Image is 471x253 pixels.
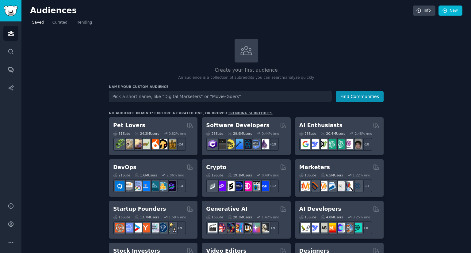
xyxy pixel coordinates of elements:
[30,18,46,30] a: Saved
[355,131,372,136] div: 2.48 % /mo
[262,215,279,219] div: 1.42 % /mo
[234,181,243,191] img: web3
[173,221,186,234] div: + 9
[352,139,362,149] img: ArtificalIntelligence
[30,6,413,16] h2: Audiences
[149,223,159,232] img: indiehackers
[208,181,217,191] img: ethfinance
[113,173,130,177] div: 21 Sub s
[299,215,316,219] div: 15 Sub s
[336,91,384,102] button: Find Communities
[216,139,226,149] img: software
[135,215,159,219] div: 13.7M Users
[301,223,310,232] img: LangChain
[353,215,370,219] div: 3.25 % /mo
[259,223,269,232] img: DreamBooth
[167,173,184,177] div: 2.06 % /mo
[225,223,235,232] img: deepdream
[109,66,384,74] h2: Create your first audience
[124,139,133,149] img: ballpython
[113,164,136,171] h2: DevOps
[359,221,372,234] div: + 8
[299,173,316,177] div: 18 Sub s
[141,181,150,191] img: DevOpsLinks
[262,131,279,136] div: 0.44 % /mo
[299,205,341,213] h2: AI Developers
[344,181,353,191] img: MarketingResearch
[266,179,279,192] div: + 12
[74,18,94,30] a: Trending
[109,85,384,89] h3: Name your custom audience
[299,131,316,136] div: 25 Sub s
[259,139,269,149] img: elixir
[228,111,272,115] a: trending subreddits
[113,215,130,219] div: 16 Sub s
[109,111,274,115] div: No audience in mind? Explore a curated one, or browse .
[234,139,243,149] img: iOSProgramming
[115,181,124,191] img: azuredevops
[208,139,217,149] img: csharp
[167,139,176,149] img: dogbreed
[206,173,223,177] div: 19 Sub s
[309,223,319,232] img: DeepSeek
[299,164,330,171] h2: Marketers
[353,173,370,177] div: 1.22 % /mo
[352,181,362,191] img: OnlineMarketing
[318,181,327,191] img: AskMarketing
[309,139,319,149] img: DeepSeek
[141,223,150,232] img: ycombinator
[109,75,384,81] p: An audience is a collection of subreddits you can search/analyze quickly
[251,139,260,149] img: AskComputerScience
[206,205,247,213] h2: Generative AI
[309,181,319,191] img: bigseo
[321,131,345,136] div: 20.4M Users
[344,139,353,149] img: OpenAIDev
[321,215,343,219] div: 4.0M Users
[301,139,310,149] img: GoogleGeminiAI
[327,181,336,191] img: Emailmarketing
[208,223,217,232] img: aivideo
[335,181,345,191] img: googleads
[228,215,252,219] div: 20.3M Users
[266,138,279,151] div: + 19
[124,223,133,232] img: SaaS
[206,215,223,219] div: 16 Sub s
[216,181,226,191] img: 0xPolygon
[52,20,67,25] span: Curated
[242,139,252,149] img: reactnative
[206,131,223,136] div: 26 Sub s
[242,223,252,232] img: FluxAI
[132,181,142,191] img: Docker_DevOps
[115,223,124,232] img: EntrepreneurRideAlong
[169,131,186,136] div: 0.82 % /mo
[167,181,176,191] img: PlatformEngineers
[132,139,142,149] img: leopardgeckos
[344,223,353,232] img: llmops
[228,131,252,136] div: 29.9M Users
[173,138,186,151] div: + 24
[262,173,279,177] div: 0.49 % /mo
[158,139,167,149] img: PetAdvice
[359,179,372,192] div: + 11
[4,6,18,16] img: GummySearch logo
[266,221,279,234] div: + 9
[352,223,362,232] img: AIDevelopersSociety
[113,131,130,136] div: 31 Sub s
[327,139,336,149] img: chatgpt_promptDesign
[228,173,252,177] div: 19.1M Users
[234,223,243,232] img: sdforall
[113,205,166,213] h2: Startup Founders
[259,181,269,191] img: defi_
[113,122,145,129] h2: Pet Lovers
[359,138,372,151] div: + 18
[135,173,157,177] div: 1.6M Users
[327,223,336,232] img: MistralAI
[109,91,331,102] input: Pick a short name, like "Digital Marketers" or "Movie-Goers"
[135,131,159,136] div: 24.2M Users
[225,181,235,191] img: ethstaker
[149,181,159,191] img: platformengineering
[32,20,44,25] span: Saved
[301,181,310,191] img: content_marketing
[318,223,327,232] img: Rag
[76,20,92,25] span: Trending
